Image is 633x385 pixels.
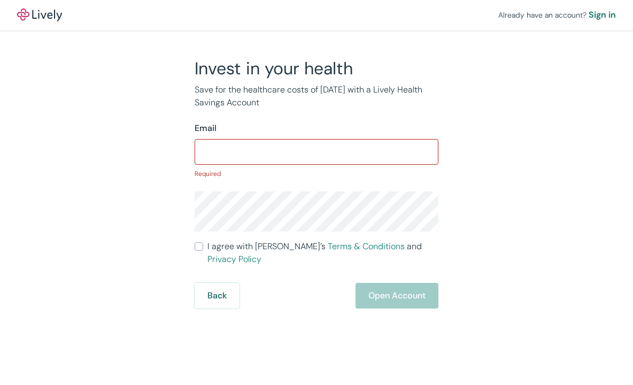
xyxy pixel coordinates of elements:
[328,241,405,252] a: Terms & Conditions
[195,169,438,179] p: Required
[207,240,438,266] span: I agree with [PERSON_NAME]’s and
[207,253,261,265] a: Privacy Policy
[17,9,62,21] a: LivelyLively
[17,9,62,21] img: Lively
[589,9,616,21] a: Sign in
[195,283,240,309] button: Back
[195,122,217,135] label: Email
[195,58,438,79] h2: Invest in your health
[195,83,438,109] p: Save for the healthcare costs of [DATE] with a Lively Health Savings Account
[498,9,616,21] div: Already have an account?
